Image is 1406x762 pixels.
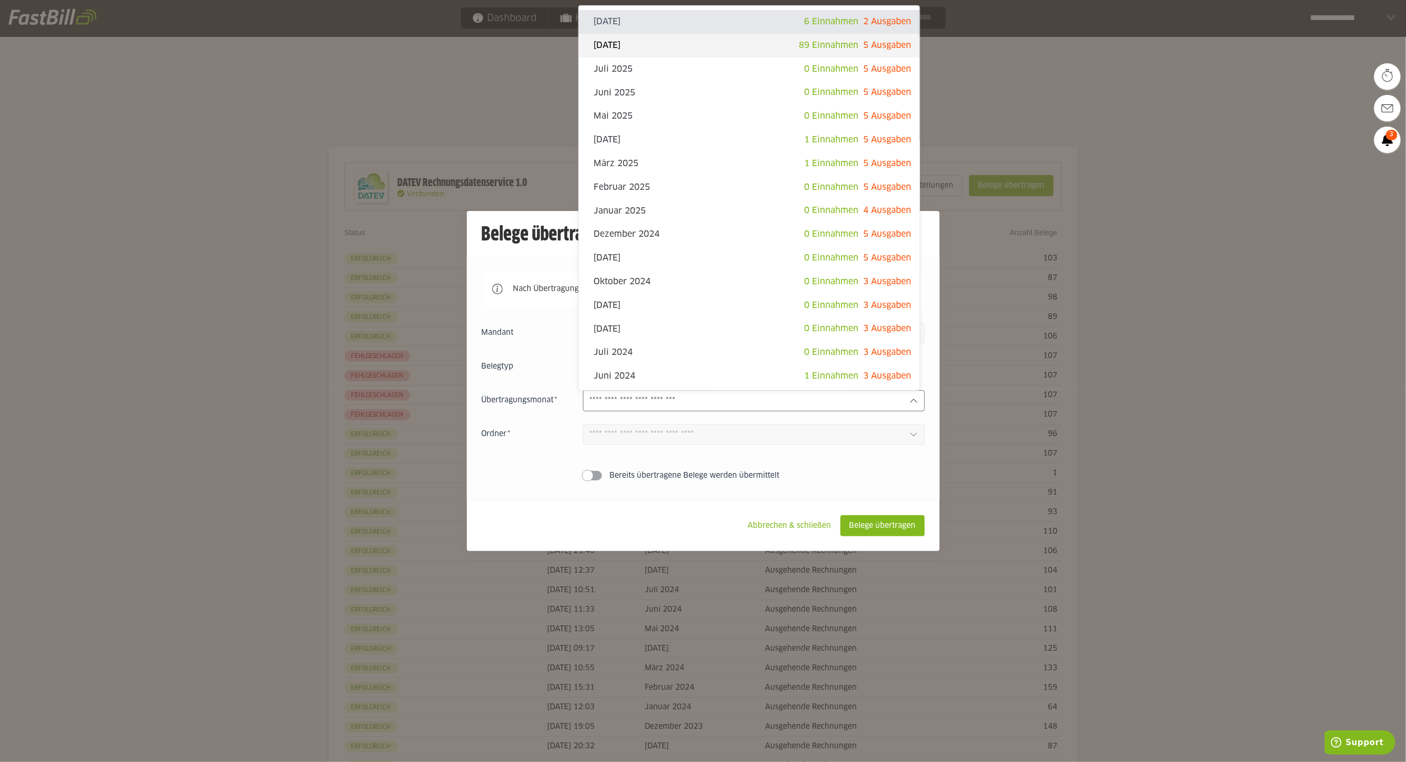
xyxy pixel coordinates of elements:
span: 5 Ausgaben [863,183,911,191]
span: 5 Ausgaben [863,112,911,120]
sl-button: Abbrechen & schließen [739,515,840,536]
sl-option: [DATE] [579,10,920,34]
span: 5 Ausgaben [863,41,911,50]
sl-option: [DATE] [579,34,920,57]
sl-switch: Bereits übertragene Belege werden übermittelt [482,470,925,481]
span: 6 Einnahmen [804,17,858,26]
span: 0 Einnahmen [804,254,858,262]
span: 4 Ausgaben [863,206,911,215]
span: 89 Einnahmen [799,41,858,50]
span: 5 Ausgaben [863,159,911,168]
sl-option: Juli 2025 [579,57,920,81]
span: 2 Ausgaben [863,17,911,26]
sl-option: Mai 2024 [579,388,920,412]
span: 0 Einnahmen [804,277,858,286]
sl-option: Januar 2025 [579,199,920,223]
span: 5 Ausgaben [863,88,911,97]
span: 1 Einnahmen [804,159,858,168]
span: 5 Ausgaben [863,254,911,262]
span: 1 Einnahmen [804,372,858,380]
span: 5 Ausgaben [863,230,911,238]
sl-option: Juni 2024 [579,364,920,388]
span: 3 Ausgaben [863,348,911,356]
sl-option: [DATE] [579,294,920,317]
span: 5 Ausgaben [863,65,911,73]
sl-option: Februar 2025 [579,176,920,199]
sl-button: Belege übertragen [840,515,925,536]
span: 3 Ausgaben [863,372,911,380]
sl-option: Mai 2025 [579,104,920,128]
sl-option: Juli 2024 [579,341,920,364]
span: 0 Einnahmen [804,348,858,356]
span: 0 Einnahmen [804,112,858,120]
sl-option: [DATE] [579,128,920,152]
span: 3 [1386,130,1398,140]
sl-option: [DATE] [579,246,920,270]
span: 0 Einnahmen [804,183,858,191]
span: 5 Ausgaben [863,136,911,144]
span: 0 Einnahmen [804,324,858,333]
span: 0 Einnahmen [804,65,858,73]
span: 0 Einnahmen [804,206,858,215]
a: 3 [1374,127,1401,153]
span: 3 Ausgaben [863,301,911,310]
span: 3 Ausgaben [863,277,911,286]
iframe: Öffnet ein Widget, in dem Sie weitere Informationen finden [1325,730,1395,757]
span: 0 Einnahmen [804,88,858,97]
sl-option: Dezember 2024 [579,223,920,246]
sl-option: Juni 2025 [579,81,920,104]
span: 1 Einnahmen [804,136,858,144]
span: 0 Einnahmen [804,301,858,310]
span: 0 Einnahmen [804,230,858,238]
sl-option: [DATE] [579,317,920,341]
sl-option: Oktober 2024 [579,270,920,294]
sl-option: März 2025 [579,152,920,176]
span: 3 Ausgaben [863,324,911,333]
